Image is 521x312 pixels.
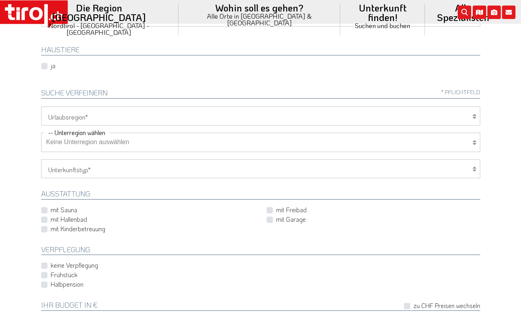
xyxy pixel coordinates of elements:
[29,22,169,36] small: Nordtirol - [GEOGRAPHIC_DATA] - [GEOGRAPHIC_DATA]
[51,261,98,270] label: keine Verpflegung
[276,215,306,224] label: mit Garage
[473,6,486,19] i: Karte öffnen
[188,13,331,26] small: Alle Orte in [GEOGRAPHIC_DATA] & [GEOGRAPHIC_DATA]
[41,190,480,200] h2: Ausstattung
[51,280,83,289] label: Halbpension
[41,301,480,311] h2: Ihr Budget in €
[51,61,55,70] label: ja
[276,205,307,214] label: mit Freibad
[441,89,480,95] span: * Pflichtfeld
[41,46,480,55] h2: HAUSTIERE
[51,270,78,279] label: Frühstück
[41,89,480,99] h2: Suche verfeinern
[413,301,480,310] label: zu CHF Preisen wechseln
[350,22,415,29] small: Suchen und buchen
[487,6,501,19] i: Fotogalerie
[502,6,515,19] i: Kontakt
[51,205,77,214] label: mit Sauna
[41,246,480,255] h2: Verpflegung
[51,224,105,233] label: mit Kinderbetreuung
[51,215,87,224] label: mit Hallenbad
